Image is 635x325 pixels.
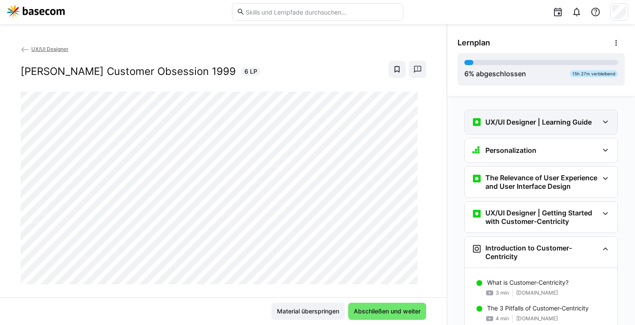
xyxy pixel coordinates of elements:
span: Material überspringen [276,307,340,316]
button: Material überspringen [271,303,345,320]
h3: Introduction to Customer-Centricity [485,244,599,261]
h2: [PERSON_NAME] Customer Obsession 1999 [21,65,236,78]
div: 15h 27m verbleibend [570,70,618,77]
h3: The Relevance of User Experience and User Interface Design [485,173,599,191]
input: Skills und Lernpfade durchsuchen… [245,8,398,16]
span: [DOMAIN_NAME] [516,289,558,296]
span: UX/UI Designer [31,46,69,52]
span: 6 [464,69,469,78]
span: Abschließen und weiter [352,307,422,316]
p: The 3 Pitfalls of Customer-Centricity [487,304,589,313]
span: 4 min [496,315,509,322]
button: Abschließen und weiter [348,303,426,320]
h3: Personalization [485,146,536,155]
span: 6 LP [244,67,257,76]
span: 3 min [496,289,509,296]
div: % abgeschlossen [464,69,526,79]
span: Lernplan [457,38,490,48]
a: UX/UI Designer [21,46,69,52]
p: What is Customer-Centricity? [487,278,569,287]
span: [DOMAIN_NAME] [516,315,558,322]
h3: UX/UI Designer | Learning Guide [485,118,592,126]
h3: UX/UI Designer | Getting Started with Customer-Centricity [485,209,599,226]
